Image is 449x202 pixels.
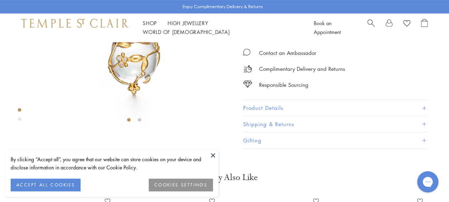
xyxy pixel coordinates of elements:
[149,179,213,191] button: COOKIES SETTINGS
[182,3,263,10] p: Enjoy Complimentary Delivery & Returns
[143,19,298,37] nav: Main navigation
[421,19,428,37] a: Open Shopping Bag
[11,179,81,191] button: ACCEPT ALL COOKIES
[21,19,128,27] img: Temple St. Clair
[143,28,230,35] a: World of [DEMOGRAPHIC_DATA]World of [DEMOGRAPHIC_DATA]
[243,133,428,148] button: Gifting
[403,19,410,29] a: View Wishlist
[168,19,208,27] a: High JewelleryHigh Jewellery
[18,106,21,127] div: Product gallery navigation
[314,19,341,35] a: Book an Appointment
[243,80,252,88] img: icon_sourcing.svg
[243,49,250,56] img: MessageIcon-01_2.svg
[259,49,316,57] div: Contact an Ambassador
[243,64,252,73] img: icon_delivery.svg
[243,116,428,132] button: Shipping & Returns
[259,80,308,89] div: Responsible Sourcing
[143,19,157,27] a: ShopShop
[28,172,421,183] h3: You May Also Like
[243,100,428,116] button: Product Details
[259,64,345,73] p: Complimentary Delivery and Returns
[414,169,442,195] iframe: Gorgias live chat messenger
[11,155,213,172] div: By clicking “Accept all”, you agree that our website can store cookies on your device and disclos...
[367,19,375,37] a: Search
